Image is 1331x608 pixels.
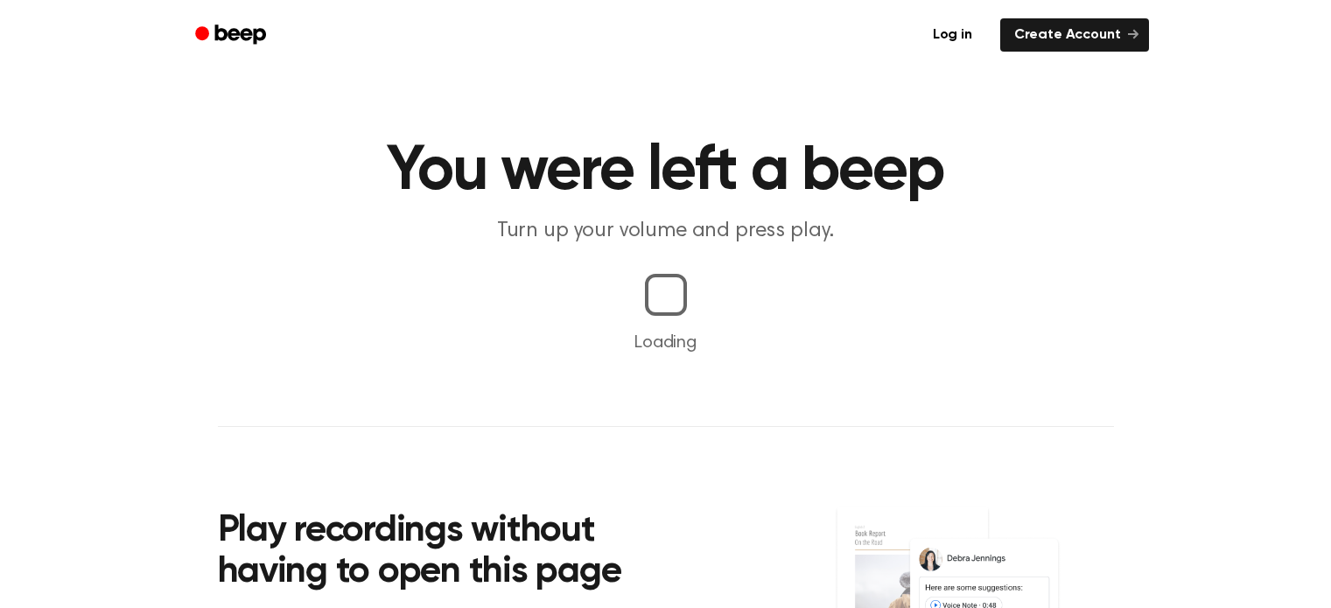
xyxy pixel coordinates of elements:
[218,140,1114,203] h1: You were left a beep
[915,15,990,55] a: Log in
[1000,18,1149,52] a: Create Account
[21,330,1310,356] p: Loading
[218,511,690,594] h2: Play recordings without having to open this page
[183,18,282,52] a: Beep
[330,217,1002,246] p: Turn up your volume and press play.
